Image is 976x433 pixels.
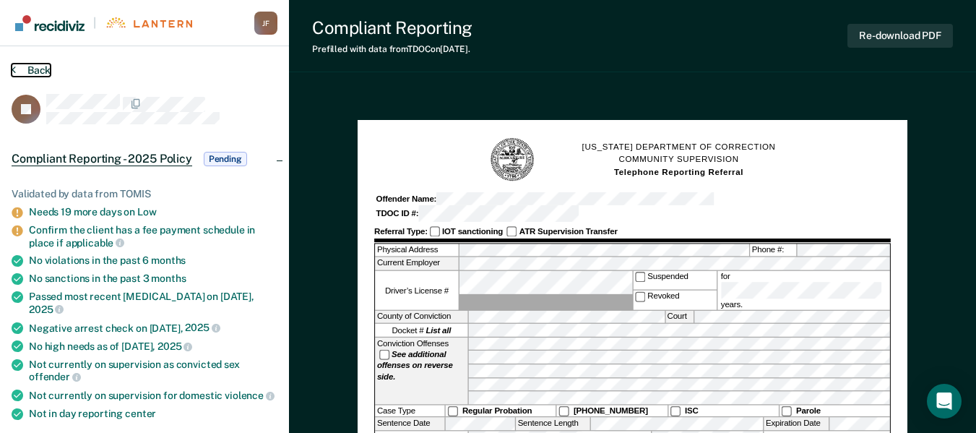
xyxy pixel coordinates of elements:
[29,273,277,285] div: No sanctions in the past 3
[558,406,569,417] input: [PHONE_NUMBER]
[392,325,452,335] span: Docket #
[29,291,277,315] div: Passed most recent [MEDICAL_DATA] on [DATE],
[721,282,881,299] input: for years.
[670,406,681,417] input: ISC
[225,390,275,401] span: violence
[29,224,277,249] div: Confirm the client has a fee payment schedule in place if applicable
[379,350,390,361] input: See additional offenses on reverse side.
[719,271,888,310] label: for years.
[254,12,277,35] div: J F
[447,406,458,417] input: Regular Probation
[312,17,472,38] div: Compliant Reporting
[29,389,277,402] div: Not currently on supervision for domestic
[12,188,277,200] div: Validated by data from TOMIS
[204,152,247,166] span: Pending
[442,226,503,236] strong: IOT sanctioning
[15,15,85,31] img: Recidiviz
[635,291,646,302] input: Revoked
[29,371,81,382] span: offender
[376,209,419,218] strong: TDOC ID #:
[185,322,220,333] span: 2025
[29,408,277,420] div: Not in day reporting
[750,244,796,256] label: Phone #:
[125,408,156,419] span: center
[376,194,437,204] strong: Offender Name:
[377,350,453,382] strong: See additional offenses on reverse side.
[490,137,536,183] img: TN Seal
[29,322,277,335] div: Negative arrest check on [DATE],
[582,141,776,179] h1: [US_STATE] DEPARTMENT OF CORRECTION COMMUNITY SUPERVISION
[519,226,618,236] strong: ATR Supervision Transfer
[685,406,699,416] strong: ISC
[665,311,693,323] label: Court
[12,64,51,77] button: Back
[375,338,467,404] div: Conviction Offenses
[29,206,277,218] div: Needs 19 more days on Low
[426,326,451,335] strong: List all
[796,406,821,416] strong: Parole
[151,254,186,266] span: months
[782,406,793,417] input: Parole
[633,291,716,309] label: Revoked
[375,406,444,417] div: Case Type
[633,271,716,290] label: Suspended
[614,167,743,176] strong: Telephone Reporting Referral
[12,152,192,166] span: Compliant Reporting - 2025 Policy
[375,244,458,256] label: Physical Address
[29,254,277,267] div: No violations in the past 6
[85,16,105,30] span: |
[375,257,458,270] label: Current Employer
[764,418,829,430] label: Expiration Date
[506,226,517,237] input: ATR Supervision Transfer
[29,304,64,315] span: 2025
[157,340,192,352] span: 2025
[312,44,472,54] div: Prefilled with data from TDOC on [DATE] .
[29,359,277,383] div: Not currently on supervision as convicted sex
[635,272,646,283] input: Suspended
[847,24,953,48] button: Re-download PDF
[29,340,277,353] div: No high needs as of [DATE],
[574,406,648,416] strong: [PHONE_NUMBER]
[105,17,192,28] img: Lantern
[374,226,428,236] strong: Referral Type:
[927,384,962,419] div: Open Intercom Messenger
[375,311,467,323] label: County of Conviction
[375,271,458,310] label: Driver’s License #
[151,273,186,284] span: months
[375,418,444,430] label: Sentence Date
[462,406,532,416] strong: Regular Probation
[254,12,277,35] button: Profile dropdown button
[430,226,441,237] input: IOT sanctioning
[516,418,590,430] label: Sentence Length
